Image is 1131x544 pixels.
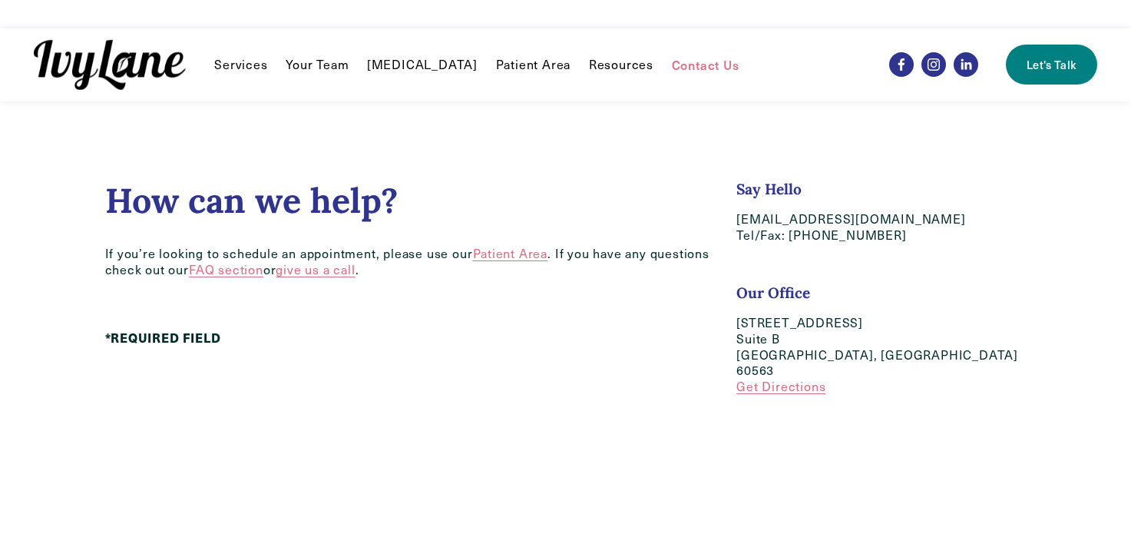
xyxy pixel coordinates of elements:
a: Get Directions [736,378,825,394]
span: Services [214,57,267,73]
img: Ivy Lane Counseling &mdash; Therapy that works for you [34,40,186,90]
a: folder dropdown [214,55,267,74]
h2: How can we help? [105,180,711,221]
p: [STREET_ADDRESS] Suite B [GEOGRAPHIC_DATA], [GEOGRAPHIC_DATA] 60563 [736,315,1026,395]
p: [EMAIL_ADDRESS][DOMAIN_NAME] Tel/Fax: [PHONE_NUMBER] [736,211,1026,244]
a: give us a call [276,261,355,277]
strong: Our Office [736,284,810,302]
a: Patient Area [496,55,571,74]
p: If you’re looking to schedule an appointment, please use our . If you have any questions check ou... [105,246,711,278]
a: [MEDICAL_DATA] [367,55,478,74]
span: Resources [589,57,653,73]
a: LinkedIn [954,52,978,77]
a: Your Team [286,55,349,74]
a: FAQ section [189,261,263,277]
a: Instagram [921,52,946,77]
a: Patient Area [473,245,548,261]
a: Let's Talk [1006,45,1096,85]
strong: Say Hello [736,180,802,198]
a: Facebook [889,52,914,77]
a: folder dropdown [589,55,653,74]
strong: *REQUIRED FIELD [105,329,221,347]
a: Contact Us [672,55,739,74]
